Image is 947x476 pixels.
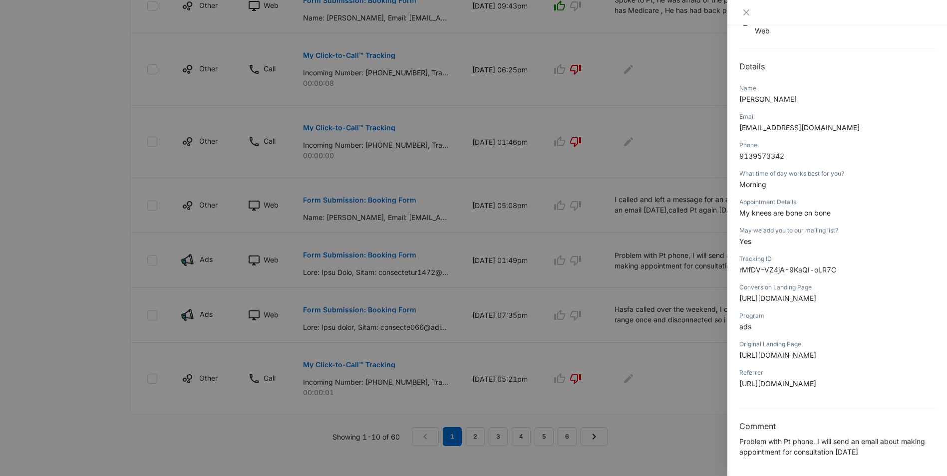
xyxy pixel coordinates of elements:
[739,368,935,377] div: Referrer
[739,226,935,235] div: May we add you to our mailing list?
[739,152,784,160] span: 9139573342
[739,141,935,150] div: Phone
[742,8,750,16] span: close
[739,351,816,359] span: [URL][DOMAIN_NAME]
[739,169,935,178] div: What time of day works best for you?
[739,436,935,457] p: Problem with Pt phone, I will send an email about making appointment for consultation [DATE]
[739,180,766,189] span: Morning
[739,112,935,121] div: Email
[739,311,935,320] div: Program
[739,294,816,302] span: [URL][DOMAIN_NAME]
[739,123,860,132] span: [EMAIL_ADDRESS][DOMAIN_NAME]
[739,198,935,207] div: Appointment Details
[739,322,751,331] span: ads
[739,95,797,103] span: [PERSON_NAME]
[739,265,836,274] span: rMfDV-VZ4jA-9KaQI-oLR7C
[739,209,831,217] span: My knees are bone on bone
[739,84,935,93] div: Name
[739,283,935,292] div: Conversion Landing Page
[739,379,816,388] span: [URL][DOMAIN_NAME]
[739,340,935,349] div: Original Landing Page
[739,237,751,245] span: Yes
[755,25,773,36] p: Web
[739,8,753,17] button: Close
[739,420,935,432] h3: Comment
[739,254,935,263] div: Tracking ID
[739,60,935,72] h2: Details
